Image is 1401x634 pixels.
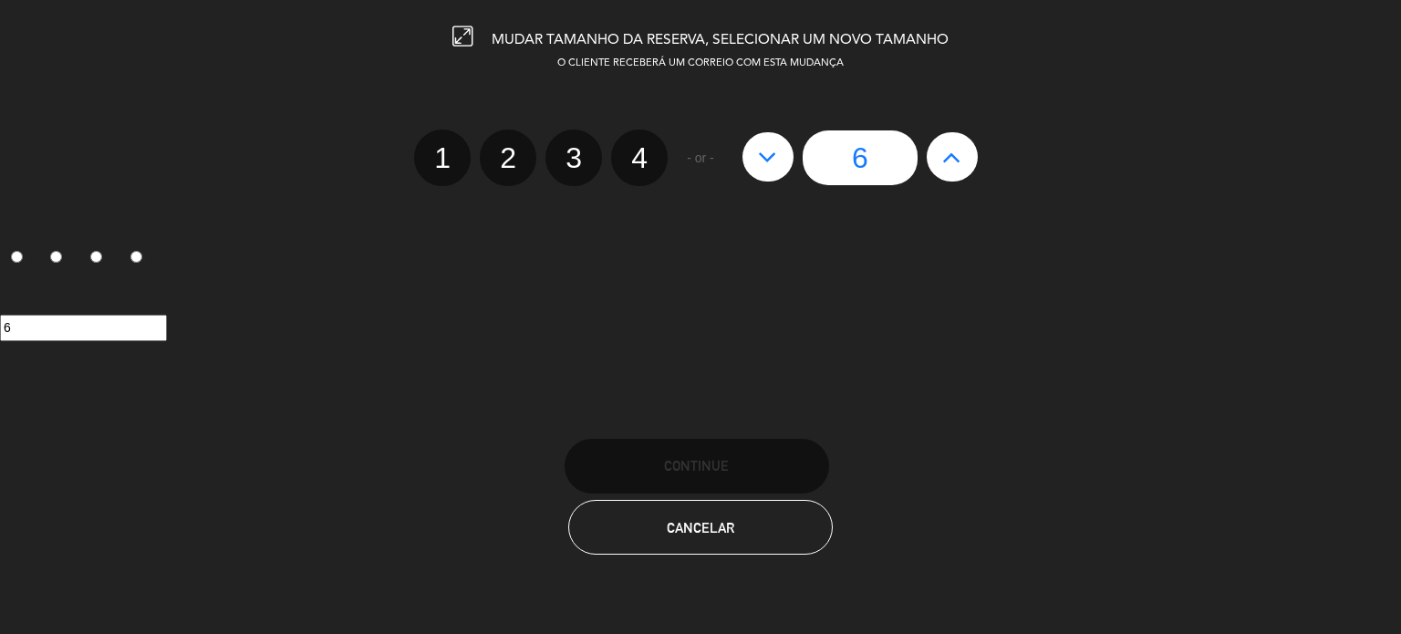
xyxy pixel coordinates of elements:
input: 4 [130,251,142,263]
label: 4 [611,130,668,186]
label: 3 [545,130,602,186]
label: 4 [119,244,160,275]
label: 2 [40,244,80,275]
input: 1 [11,251,23,263]
label: 2 [480,130,536,186]
button: CONTINUE [565,439,829,494]
input: 2 [50,251,62,263]
label: 3 [80,244,120,275]
span: Cancelar [667,520,734,535]
label: 1 [414,130,471,186]
span: MUDAR TAMANHO DA RESERVA, SELECIONAR UM NOVO TAMANHO [492,33,949,47]
span: - or - [687,148,714,169]
button: Cancelar [568,500,833,555]
span: O CLIENTE RECEBERÁ UM CORREIO COM ESTA MUDANÇA [557,58,844,68]
input: 3 [90,251,102,263]
span: CONTINUE [664,458,729,473]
